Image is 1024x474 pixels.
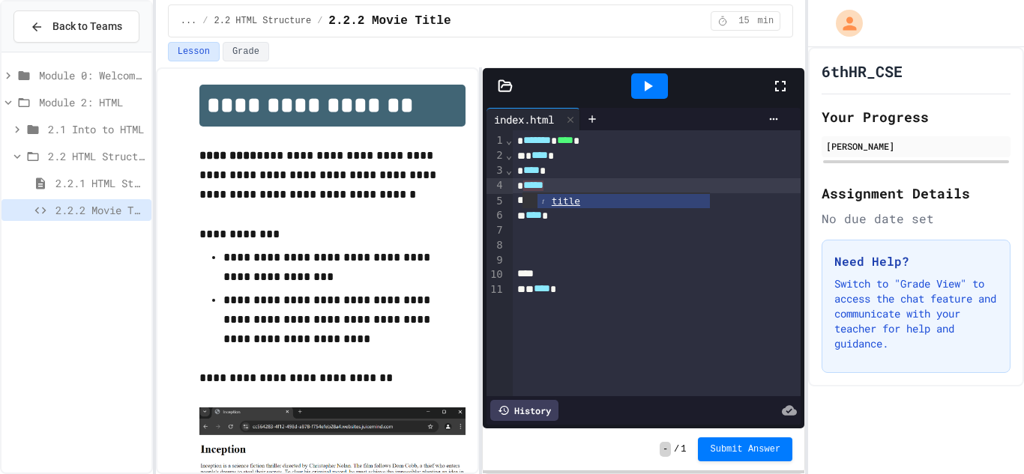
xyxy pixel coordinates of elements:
[13,10,139,43] button: Back to Teams
[505,134,513,146] span: Fold line
[834,252,998,270] h3: Need Help?
[505,149,513,161] span: Fold line
[822,61,903,82] h1: 6thHR_CSE
[223,42,269,61] button: Grade
[39,67,145,83] span: Module 0: Welcome to Web Development
[487,148,505,163] div: 2
[826,139,1006,153] div: [PERSON_NAME]
[487,238,505,253] div: 8
[487,133,505,148] div: 1
[487,163,505,178] div: 3
[552,195,580,207] span: title
[487,282,505,297] div: 11
[522,192,710,208] ul: Completions
[487,267,505,282] div: 10
[487,223,505,238] div: 7
[487,178,505,193] div: 4
[822,210,1011,228] div: No due date set
[52,19,122,34] span: Back to Teams
[48,121,145,137] span: 2.1 Into to HTML
[674,443,679,455] span: /
[487,112,561,127] div: index.html
[490,400,558,421] div: History
[328,12,451,30] span: 2.2.2 Movie Title
[822,183,1011,204] h2: Assignment Details
[732,15,756,27] span: 15
[487,208,505,223] div: 6
[487,194,505,209] div: 5
[834,276,998,351] p: Switch to "Grade View" to access the chat feature and communicate with your teacher for help and ...
[698,437,792,461] button: Submit Answer
[55,175,145,191] span: 2.2.1 HTML Structure
[168,42,220,61] button: Lesson
[487,108,580,130] div: index.html
[487,253,505,268] div: 9
[55,202,145,218] span: 2.2.2 Movie Title
[214,15,312,27] span: 2.2 HTML Structure
[505,164,513,176] span: Fold line
[317,15,322,27] span: /
[202,15,208,27] span: /
[48,148,145,164] span: 2.2 HTML Structure
[822,106,1011,127] h2: Your Progress
[758,15,774,27] span: min
[39,94,145,110] span: Module 2: HTML
[710,443,780,455] span: Submit Answer
[181,15,197,27] span: ...
[660,442,671,457] span: -
[681,443,686,455] span: 1
[820,6,867,40] div: My Account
